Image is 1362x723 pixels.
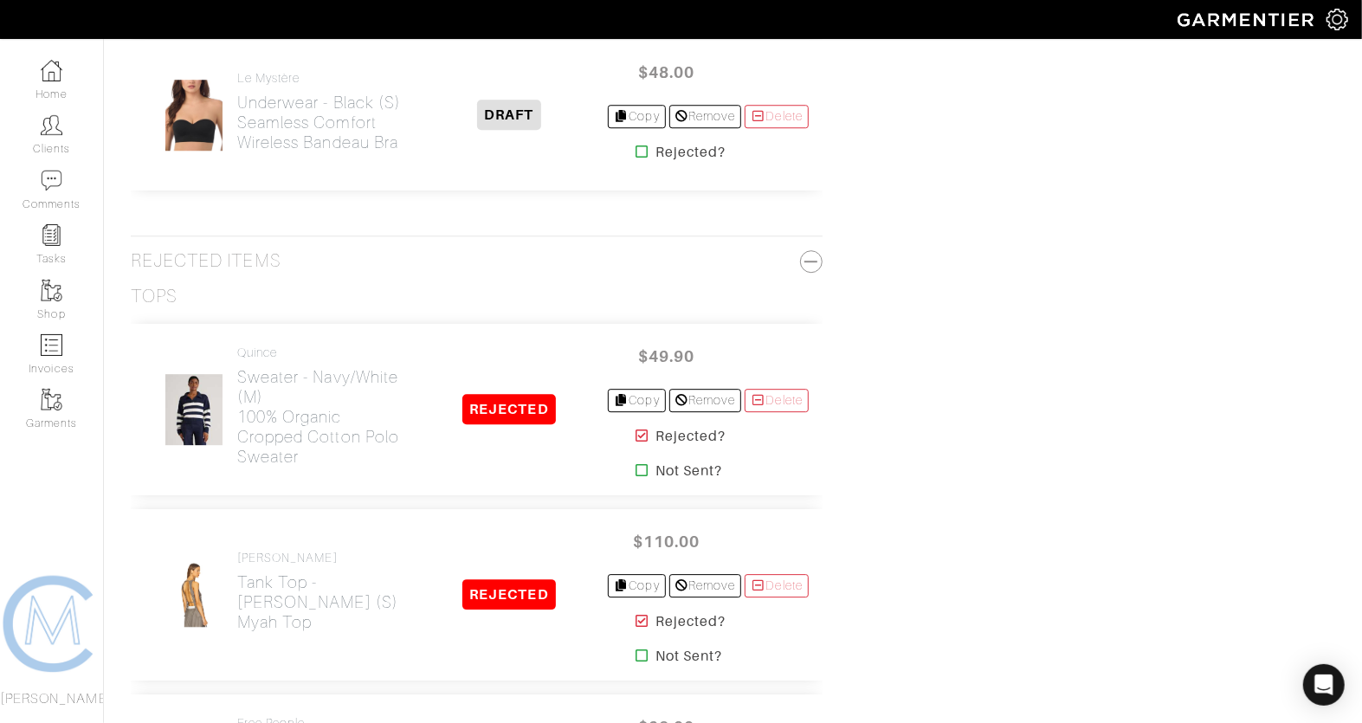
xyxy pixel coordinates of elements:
img: garments-icon-b7da505a4dc4fd61783c78ac3ca0ef83fa9d6f193b1c9dc38574b1d14d53ca28.png [41,389,62,410]
a: Copy [608,389,666,412]
img: reminder-icon-8004d30b9f0a5d33ae49ab947aed9ed385cf756f9e5892f1edd6e32f2345188e.png [41,224,62,246]
strong: Not Sent? [655,461,722,481]
strong: Rejected? [655,426,726,447]
span: REJECTED [462,579,555,610]
img: dashboard-icon-dbcd8f5a0b271acd01030246c82b418ddd0df26cd7fceb0bd07c9910d44c42f6.png [41,60,62,81]
img: orders-icon-0abe47150d42831381b5fb84f609e132dff9fe21cb692f30cb5eec754e2cba89.png [41,334,62,356]
div: Open Intercom Messenger [1303,664,1345,706]
img: gear-icon-white-bd11855cb880d31180b6d7d6211b90ccbf57a29d726f0c71d8c61bd08dd39cc2.png [1326,9,1348,30]
span: $48.00 [615,54,719,91]
img: comment-icon-a0a6a9ef722e966f86d9cbdc48e553b5cf19dbc54f86b18d962a5391bc8f6eb6.png [41,170,62,191]
strong: Rejected? [655,611,726,632]
h4: Quince [237,345,411,360]
a: Delete [745,574,809,597]
img: garmentier-logo-header-white-b43fb05a5012e4ada735d5af1a66efaba907eab6374d6393d1fbf88cb4ef424d.png [1169,4,1326,35]
a: Remove [669,574,741,597]
span: REJECTED [462,394,555,424]
a: [PERSON_NAME] Tank Top - [PERSON_NAME] (S)Myah Top [237,551,411,632]
a: Le Mystère Underwear - Black (S)Seamless Comfort Wireless Bandeau Bra [237,71,411,152]
img: garments-icon-b7da505a4dc4fd61783c78ac3ca0ef83fa9d6f193b1c9dc38574b1d14d53ca28.png [41,280,62,301]
a: Delete [745,389,809,412]
strong: Rejected? [655,142,726,163]
img: clients-icon-6bae9207a08558b7cb47a8932f037763ab4055f8c8b6bfacd5dc20c3e0201464.png [41,114,62,136]
span: DRAFT [477,100,540,130]
a: Delete [745,105,809,128]
img: K6tKaXbWga9DKUvaEszBE1TK [165,79,223,152]
h3: Tops [131,286,178,307]
h2: Underwear - Black (S) Seamless Comfort Wireless Bandeau Bra [237,93,411,152]
img: zwYqttHzWDAA6F7wL2iYh6nM [165,373,223,446]
h4: [PERSON_NAME] [237,551,411,565]
a: Remove [669,105,741,128]
h2: Sweater - Navy/White (M) 100% Organic Cropped Cotton Polo Sweater [237,367,411,467]
span: $49.90 [615,338,719,375]
img: 7cU4qv9UERzwKQ5mem26Vami [171,558,216,631]
a: Remove [669,389,741,412]
strong: Not Sent? [655,646,722,667]
h2: Tank Top - [PERSON_NAME] (S) Myah Top [237,572,411,632]
a: Quince Sweater - Navy/White (M)100% Organic Cropped Cotton Polo Sweater [237,345,411,467]
a: Copy [608,574,666,597]
a: Copy [608,105,666,128]
h3: Rejected Items [131,250,823,272]
span: $110.00 [615,523,719,560]
h4: Le Mystère [237,71,411,86]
